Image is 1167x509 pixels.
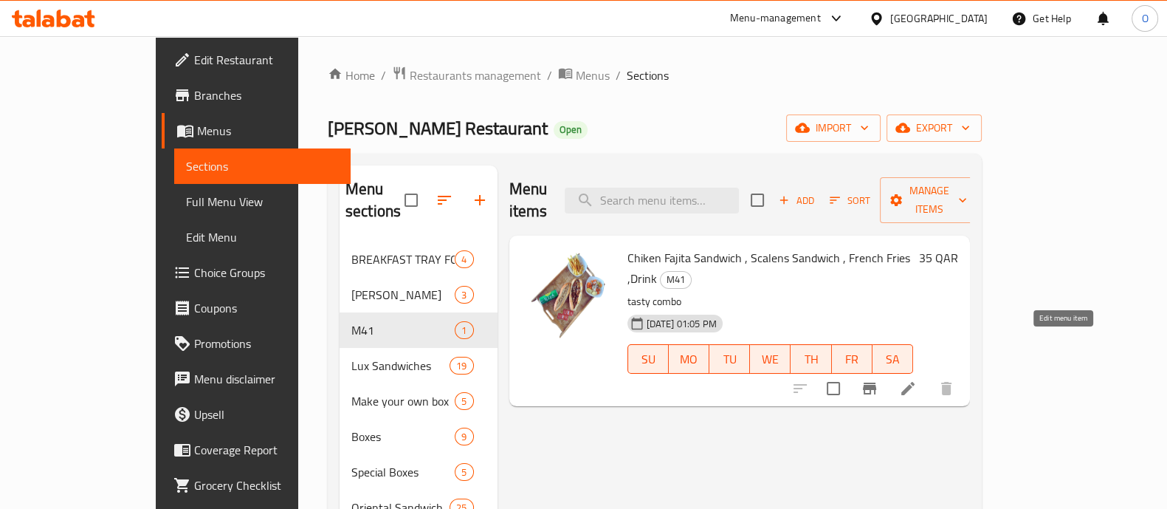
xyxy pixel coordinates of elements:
[174,148,351,184] a: Sections
[641,317,723,331] span: [DATE] 01:05 PM
[328,112,548,145] span: [PERSON_NAME] Restaurant
[669,344,709,374] button: MO
[878,349,907,370] span: SA
[798,119,869,137] span: import
[756,349,785,370] span: WE
[627,344,669,374] button: SU
[750,344,791,374] button: WE
[162,361,351,397] a: Menu disclaimer
[558,66,610,85] a: Menus
[554,123,588,136] span: Open
[162,397,351,432] a: Upsell
[392,66,541,85] a: Restaurants management
[450,359,472,373] span: 19
[186,193,339,211] span: Full Menu View
[340,312,498,348] div: M411
[634,349,663,370] span: SU
[554,121,588,139] div: Open
[197,122,339,140] span: Menus
[832,344,872,374] button: FR
[627,293,914,311] p: tasty combo
[898,119,970,137] span: export
[194,476,339,494] span: Grocery Checklist
[777,192,816,209] span: Add
[450,357,473,375] div: items
[351,392,455,410] span: Make your own box
[396,185,427,216] span: Select all sections
[162,468,351,503] a: Grocery Checklist
[351,321,455,339] span: M41
[174,184,351,219] a: Full Menu View
[194,264,339,281] span: Choice Groups
[521,247,616,342] img: Chiken Fajita Sandwich , Scalens Sandwich , French Fries ,Drink
[791,344,831,374] button: TH
[194,406,339,423] span: Upsell
[890,10,988,27] div: [GEOGRAPHIC_DATA]
[675,349,703,370] span: MO
[887,115,982,142] button: export
[455,392,473,410] div: items
[174,219,351,255] a: Edit Menu
[929,371,964,406] button: delete
[730,10,821,27] div: Menu-management
[742,185,773,216] span: Select section
[340,348,498,383] div: Lux Sandwiches19
[194,86,339,104] span: Branches
[455,394,472,409] span: 5
[818,373,849,404] span: Select to update
[455,324,472,338] span: 1
[455,288,472,302] span: 3
[162,255,351,290] a: Choice Groups
[455,428,473,445] div: items
[455,463,473,481] div: items
[351,428,455,445] span: Boxes
[162,113,351,148] a: Menus
[328,66,375,84] a: Home
[455,430,472,444] span: 9
[351,286,455,304] div: COMBO ALFLAH
[786,115,881,142] button: import
[826,189,874,212] button: Sort
[340,242,498,277] div: BREAKFAST TRAY FOR ONE PERSON4
[455,321,473,339] div: items
[616,66,621,84] li: /
[340,419,498,454] div: Boxes9
[715,349,744,370] span: TU
[162,42,351,78] a: Edit Restaurant
[410,66,541,84] span: Restaurants management
[820,189,880,212] span: Sort items
[340,383,498,419] div: Make your own box5
[892,182,967,219] span: Manage items
[162,290,351,326] a: Coupons
[328,66,982,85] nav: breadcrumb
[455,286,473,304] div: items
[773,189,820,212] button: Add
[351,357,450,375] span: Lux Sandwiches
[351,250,455,268] span: BREAKFAST TRAY FOR ONE PERSON
[351,286,455,304] span: [PERSON_NAME]
[455,253,472,267] span: 4
[576,66,610,84] span: Menus
[547,66,552,84] li: /
[830,192,870,209] span: Sort
[351,463,455,481] span: Special Boxes
[162,78,351,113] a: Branches
[427,182,462,218] span: Sort sections
[194,335,339,352] span: Promotions
[340,454,498,490] div: Special Boxes5
[661,271,691,288] span: M41
[709,344,750,374] button: TU
[872,344,913,374] button: SA
[838,349,867,370] span: FR
[660,271,692,289] div: M41
[627,247,910,290] span: Chiken Fajita Sandwich , Scalens Sandwich , French Fries ,Drink
[627,66,669,84] span: Sections
[186,228,339,246] span: Edit Menu
[194,51,339,69] span: Edit Restaurant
